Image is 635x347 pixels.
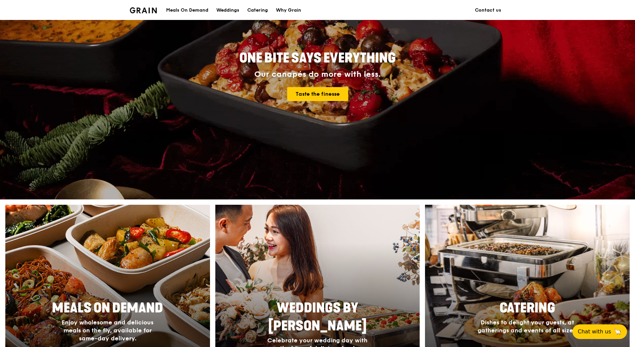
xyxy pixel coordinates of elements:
[62,319,153,342] span: Enjoy wholesome and delicious meals on the fly, available for same-day delivery.
[212,0,243,20] a: Weddings
[572,324,627,339] button: Chat with us🦙
[500,300,555,316] span: Catering
[268,300,367,334] span: Weddings by [PERSON_NAME]
[272,0,305,20] a: Why Grain
[287,87,348,101] a: Taste the finesse
[614,328,622,336] span: 🦙
[247,0,268,20] div: Catering
[243,0,272,20] a: Catering
[166,0,208,20] div: Meals On Demand
[276,0,301,20] div: Why Grain
[130,7,157,13] img: Grain
[471,0,505,20] a: Contact us
[239,50,396,66] span: ONE BITE SAYS EVERYTHING
[478,319,577,334] span: Dishes to delight your guests, at gatherings and events of all sizes.
[216,0,239,20] div: Weddings
[198,70,437,79] div: Our canapés do more with less.
[578,328,611,336] span: Chat with us
[52,300,163,316] span: Meals On Demand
